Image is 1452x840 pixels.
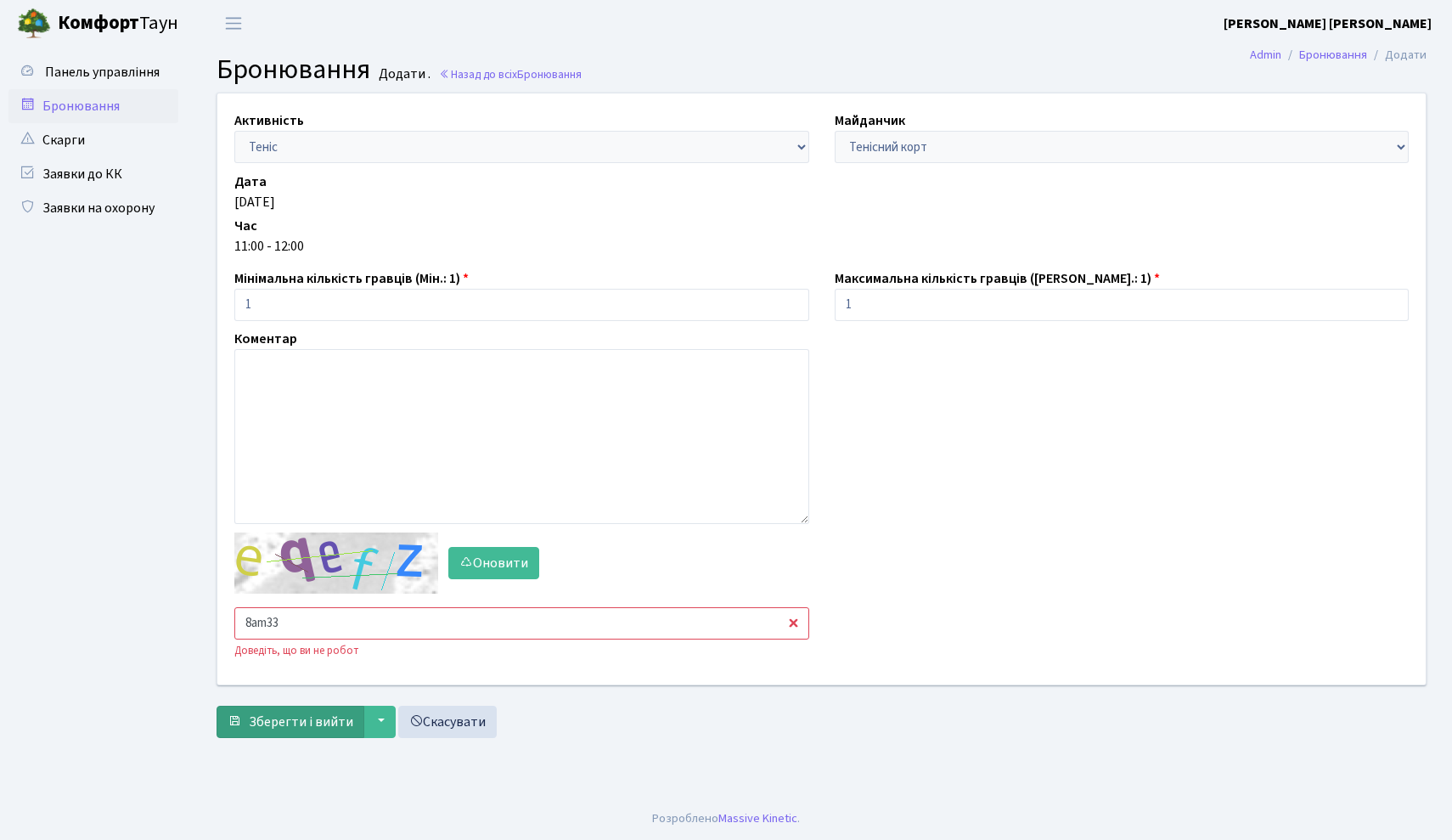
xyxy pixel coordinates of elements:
[17,7,51,41] img: logo.png
[249,713,353,731] span: Зберегти і вийти
[439,66,582,82] a: Назад до всіхБронювання
[835,110,905,131] label: Майданчик
[8,123,178,157] a: Скарги
[217,706,364,738] button: Зберегти і вийти
[652,809,800,828] div: Розроблено .
[234,236,1409,257] div: 11:00 - 12:00
[212,9,255,37] button: Переключити навігацію
[234,607,809,640] input: Введіть текст із зображення
[234,216,257,236] label: Час
[234,110,304,131] label: Активність
[1224,37,1452,73] nav: breadcrumb
[375,66,431,82] small: Додати .
[517,66,582,82] span: Бронювання
[58,9,139,37] b: Комфорт
[1224,14,1432,34] a: [PERSON_NAME] [PERSON_NAME]
[234,192,1409,212] div: [DATE]
[718,809,797,827] a: Massive Kinetic
[1299,46,1367,64] a: Бронювання
[58,9,178,38] span: Таун
[234,172,267,192] label: Дата
[398,706,497,738] a: Скасувати
[234,268,469,289] label: Мінімальна кількість гравців (Мін.: 1)
[1367,46,1427,65] li: Додати
[8,89,178,123] a: Бронювання
[1250,46,1281,64] a: Admin
[234,643,809,659] div: Доведіть, що ви не робот
[217,50,370,89] span: Бронювання
[835,268,1160,289] label: Максимальна кількість гравців ([PERSON_NAME].: 1)
[234,329,297,349] label: Коментар
[1224,14,1432,33] b: [PERSON_NAME] [PERSON_NAME]
[448,547,539,579] button: Оновити
[8,55,178,89] a: Панель управління
[8,191,178,225] a: Заявки на охорону
[45,63,160,82] span: Панель управління
[8,157,178,191] a: Заявки до КК
[234,533,438,594] img: default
